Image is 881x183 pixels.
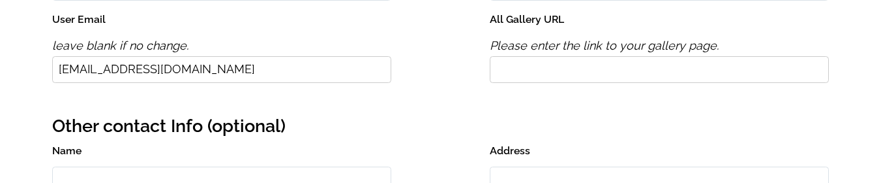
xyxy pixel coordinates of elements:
[52,142,391,160] label: Name
[490,142,829,160] label: Address
[52,110,829,142] h2: Other contact Info (optional)
[52,10,391,29] label: User Email
[52,39,188,52] span: leave blank if no change.
[490,10,829,29] label: All Gallery URL
[490,39,719,52] span: Please enter the link to your gallery page.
